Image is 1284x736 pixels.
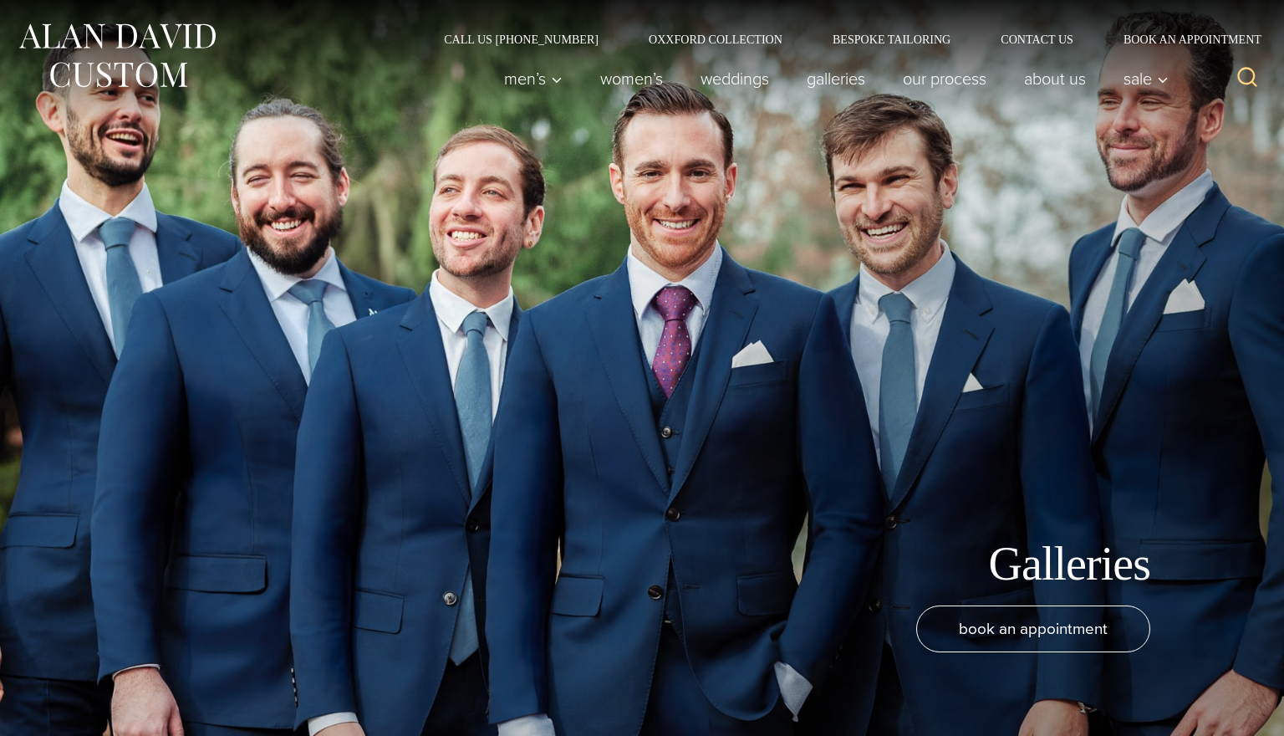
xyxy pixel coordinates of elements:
[788,62,884,95] a: Galleries
[1098,33,1267,45] a: Book an Appointment
[1006,62,1105,95] a: About Us
[884,62,1006,95] a: Our Process
[419,33,1267,45] nav: Secondary Navigation
[916,606,1150,652] a: book an appointment
[17,18,217,93] img: Alan David Custom
[582,62,682,95] a: Women’s
[682,62,788,95] a: weddings
[504,70,563,87] span: Men’s
[624,33,808,45] a: Oxxford Collection
[419,33,624,45] a: Call Us [PHONE_NUMBER]
[1123,70,1169,87] span: Sale
[808,33,976,45] a: Bespoke Tailoring
[959,616,1108,641] span: book an appointment
[1227,59,1267,99] button: View Search Form
[486,62,1178,95] nav: Primary Navigation
[976,33,1098,45] a: Contact Us
[989,536,1151,592] h1: Galleries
